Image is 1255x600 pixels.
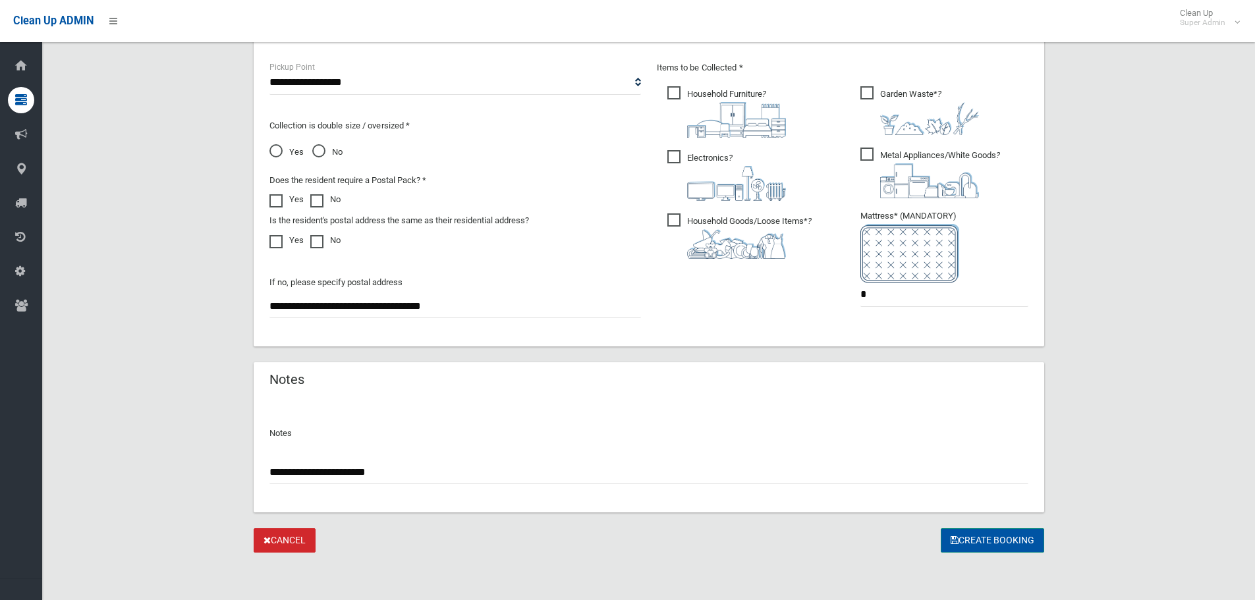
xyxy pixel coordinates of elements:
p: Items to be Collected * [657,60,1028,76]
span: Household Goods/Loose Items* [667,213,812,259]
small: Super Admin [1180,18,1225,28]
header: Notes [254,367,320,393]
label: If no, please specify postal address [269,275,403,290]
span: Electronics [667,150,786,201]
label: No [310,232,341,248]
i: ? [687,153,786,201]
span: Yes [269,144,304,160]
p: Notes [269,425,1028,441]
label: Yes [269,232,304,248]
span: Household Furniture [667,86,786,138]
img: aa9efdbe659d29b613fca23ba79d85cb.png [687,102,786,138]
button: Create Booking [941,528,1044,553]
span: No [312,144,343,160]
img: b13cc3517677393f34c0a387616ef184.png [687,229,786,259]
label: Is the resident's postal address the same as their residential address? [269,213,529,229]
i: ? [687,89,786,138]
label: Yes [269,192,304,207]
i: ? [880,150,1000,198]
i: ? [687,216,812,259]
img: 36c1b0289cb1767239cdd3de9e694f19.png [880,163,979,198]
img: 4fd8a5c772b2c999c83690221e5242e0.png [880,102,979,135]
span: Clean Up [1173,8,1239,28]
p: Collection is double size / oversized * [269,118,641,134]
a: Cancel [254,528,316,553]
label: Does the resident require a Postal Pack? * [269,173,426,188]
span: Mattress* (MANDATORY) [860,211,1028,283]
img: 394712a680b73dbc3d2a6a3a7ffe5a07.png [687,166,786,201]
i: ? [880,89,979,135]
span: Metal Appliances/White Goods [860,148,1000,198]
span: Garden Waste* [860,86,979,135]
span: Clean Up ADMIN [13,14,94,27]
img: e7408bece873d2c1783593a074e5cb2f.png [860,224,959,283]
label: No [310,192,341,207]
